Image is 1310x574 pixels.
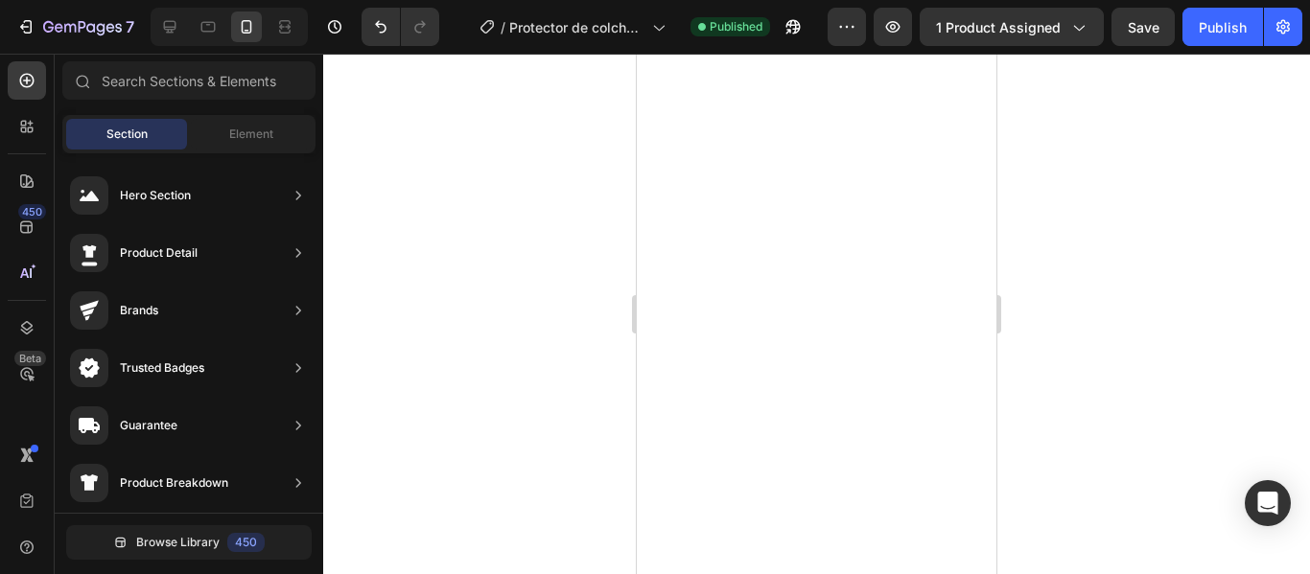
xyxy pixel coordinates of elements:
[120,473,228,493] div: Product Breakdown
[509,17,644,37] span: Protector de colchón y almohadas Premium
[1245,480,1291,526] div: Open Intercom Messenger
[18,204,46,219] div: 450
[66,525,312,560] button: Browse Library450
[136,534,220,551] span: Browse Library
[710,18,762,35] span: Published
[120,186,191,205] div: Hero Section
[120,243,198,263] div: Product Detail
[126,15,134,38] p: 7
[1128,19,1159,35] span: Save
[1199,17,1247,37] div: Publish
[362,8,439,46] div: Undo/Redo
[120,301,158,320] div: Brands
[501,17,505,37] span: /
[936,17,1061,37] span: 1 product assigned
[62,61,316,100] input: Search Sections & Elements
[120,416,177,435] div: Guarantee
[8,8,143,46] button: 7
[229,126,273,143] span: Element
[637,54,996,574] iframe: Design area
[14,351,46,366] div: Beta
[920,8,1104,46] button: 1 product assigned
[120,358,204,378] div: Trusted Badges
[1111,8,1175,46] button: Save
[227,533,265,552] div: 450
[106,126,148,143] span: Section
[1182,8,1263,46] button: Publish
